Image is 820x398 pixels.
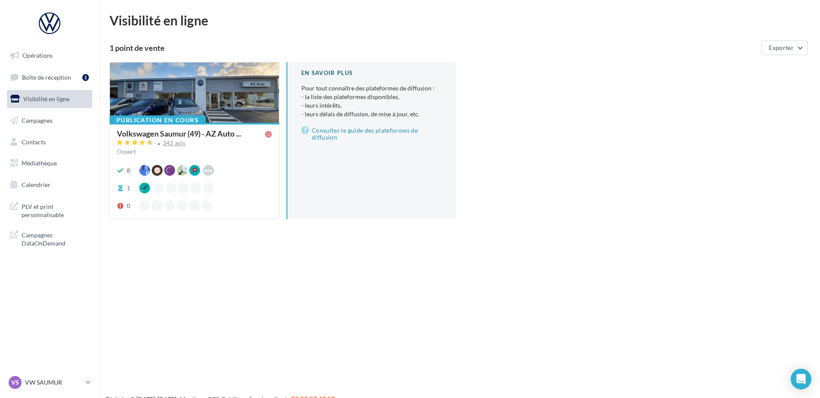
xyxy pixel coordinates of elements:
span: Ouvert [117,148,136,155]
a: 342 avis [117,139,272,149]
span: Boîte de réception [22,73,71,81]
div: Open Intercom Messenger [791,369,811,389]
a: Boîte de réception1 [5,68,94,87]
div: En savoir plus [301,69,442,77]
a: Campagnes DataOnDemand [5,226,94,251]
div: 1 [82,74,89,81]
div: 342 avis [163,140,186,146]
div: 1 point de vente [110,44,758,52]
span: PLV et print personnalisable [22,201,89,219]
span: Campagnes [22,117,53,124]
span: Campagnes DataOnDemand [22,229,89,248]
span: Exporter [769,44,794,51]
span: Calendrier [22,181,50,188]
a: Calendrier [5,176,94,194]
div: Visibilité en ligne [110,14,810,27]
a: VS VW SAUMUR [7,374,92,391]
li: - leurs intérêts, [301,101,442,110]
span: Volkswagen Saumur (49) - AZ Auto ... [117,130,241,137]
span: Opérations [22,52,53,59]
li: - la liste des plateformes disponibles, [301,93,442,101]
span: Contacts [22,138,46,145]
a: PLV et print personnalisable [5,197,94,223]
button: Exporter [761,40,808,55]
a: Contacts [5,133,94,151]
a: Campagnes [5,112,94,130]
div: 1 [127,184,130,193]
span: Visibilité en ligne [23,95,69,103]
span: Médiathèque [22,159,57,167]
a: Consulter le guide des plateformes de diffusion [301,125,442,143]
span: VS [11,378,19,387]
li: - leurs délais de diffusion, de mise à jour, etc. [301,110,442,118]
div: 0 [127,202,130,210]
div: Publication en cours [110,115,206,125]
a: Opérations [5,47,94,65]
div: 8 [127,166,130,175]
p: Pour tout connaître des plateformes de diffusion : [301,84,442,118]
a: Médiathèque [5,154,94,172]
p: VW SAUMUR [25,378,82,387]
a: Visibilité en ligne [5,90,94,108]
